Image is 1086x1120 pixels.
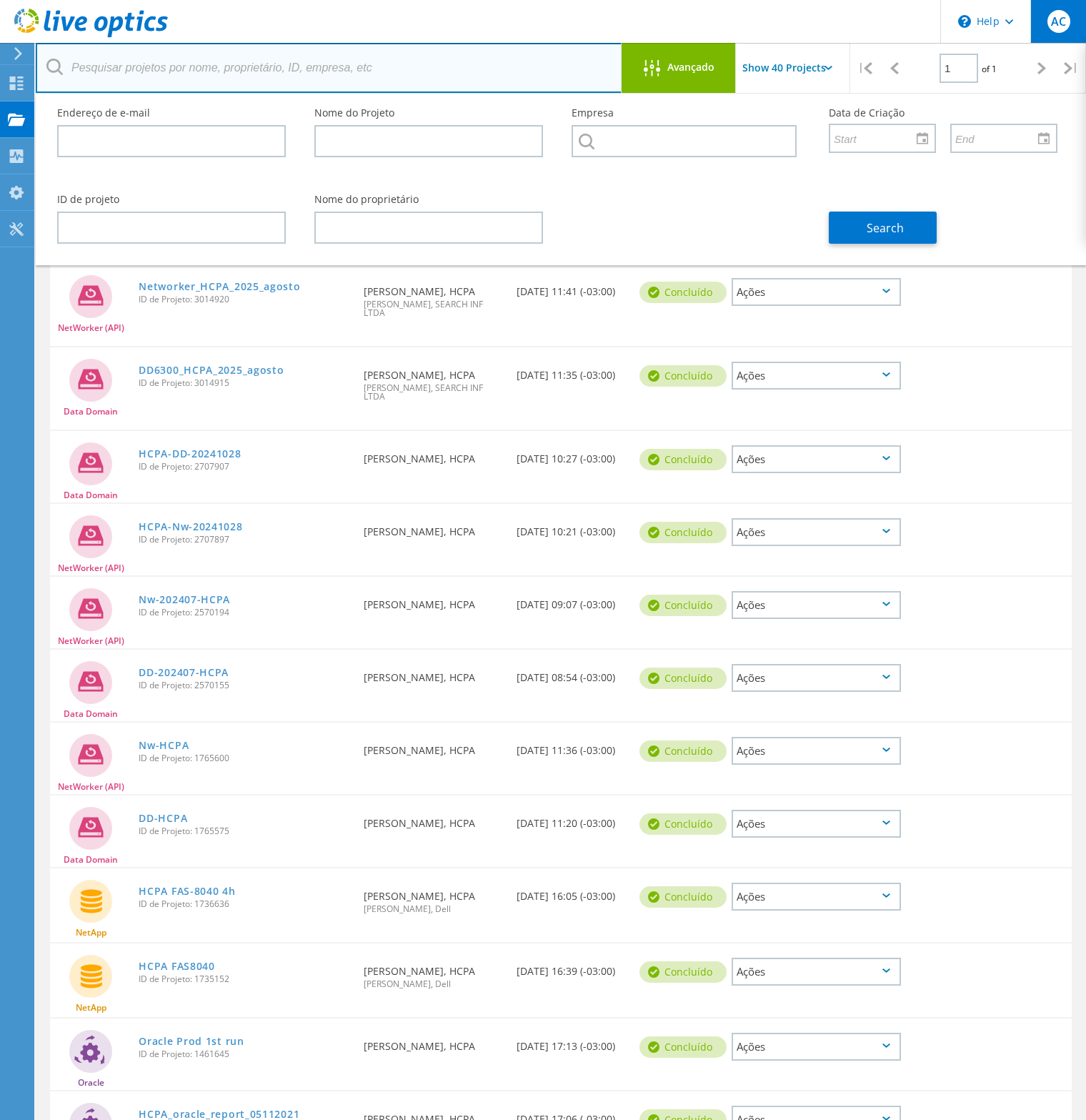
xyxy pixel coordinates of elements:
a: Live Optics Dashboard [14,30,168,40]
a: HCPA-DD-20241028 [139,449,241,459]
input: Pesquisar projetos por nome, proprietário, ID, empresa, etc [36,43,622,93]
a: DD-HCPA [139,813,187,823]
div: Ações [732,883,901,911]
div: [DATE] 16:05 (-03:00) [509,868,632,916]
div: [DATE] 11:35 (-03:00) [509,347,632,395]
span: [PERSON_NAME], SEARCH INF LTDA [364,384,503,401]
span: Search [867,220,904,236]
div: Ações [732,518,901,546]
span: ID de Projeto: 1765575 [139,827,349,836]
div: Ações [732,591,901,619]
div: [DATE] 11:41 (-03:00) [509,264,632,311]
span: AC [1051,16,1066,27]
a: HCPA FAS-8040 4h [139,886,235,896]
input: Start [830,124,925,152]
span: ID de Projeto: 2570155 [139,681,349,690]
div: [DATE] 11:36 (-03:00) [509,723,632,770]
div: | [850,43,880,94]
span: ID de Projeto: 3014915 [139,379,349,387]
div: Concluído [639,961,727,983]
a: DD6300_HCPA_2025_agosto [139,365,284,375]
span: Data Domain [64,710,118,718]
span: NetWorker (API) [58,783,124,791]
div: Ações [732,737,901,765]
a: HCPA-Nw-20241028 [139,522,242,532]
div: Ações [732,810,901,838]
label: Nome do proprietário [314,194,543,204]
label: Nome do Projeto [314,108,543,118]
div: [PERSON_NAME], HCPA [357,504,510,551]
a: Nw-HCPA [139,740,189,750]
div: [DATE] 16:39 (-03:00) [509,943,632,991]
a: HCPA_oracle_report_05112021 [139,1109,299,1119]
div: [PERSON_NAME], HCPA [357,868,510,928]
div: Concluído [639,1036,727,1058]
div: [DATE] 11:20 (-03:00) [509,796,632,843]
div: [PERSON_NAME], HCPA [357,943,510,1003]
div: Ações [732,1033,901,1061]
span: [PERSON_NAME], SEARCH INF LTDA [364,300,503,317]
div: Concluído [639,740,727,762]
span: ID de Projeto: 1765600 [139,754,349,763]
div: [PERSON_NAME], HCPA [357,796,510,843]
a: Networker_HCPA_2025_agosto [139,282,300,292]
span: ID de Projeto: 3014920 [139,295,349,304]
span: ID de Projeto: 1461645 [139,1050,349,1059]
input: End [952,124,1046,152]
span: Data Domain [64,491,118,500]
span: [PERSON_NAME], Dell [364,980,503,988]
span: ID de Projeto: 2570194 [139,608,349,617]
a: Oracle Prod 1st run [139,1036,244,1046]
div: Concluído [639,449,727,470]
span: ID de Projeto: 1735152 [139,975,349,983]
div: Concluído [639,813,727,835]
span: Data Domain [64,407,118,416]
div: Ações [732,278,901,306]
span: NetApp [76,928,106,937]
div: Concluído [639,282,727,303]
span: NetWorker (API) [58,564,124,573]
div: [PERSON_NAME], HCPA [357,264,510,332]
div: Ações [732,958,901,986]
button: Search [829,212,937,244]
span: Oracle [78,1079,104,1087]
div: Concluído [639,522,727,543]
span: [PERSON_NAME], Dell [364,905,503,913]
div: | [1057,43,1086,94]
div: [PERSON_NAME], HCPA [357,577,510,624]
span: Data Domain [64,856,118,864]
div: [PERSON_NAME], HCPA [357,650,510,697]
span: Avançado [667,62,714,72]
label: ID de projeto [57,194,286,204]
span: NetWorker (API) [58,637,124,645]
div: [DATE] 10:21 (-03:00) [509,504,632,551]
div: Ações [732,362,901,390]
div: [PERSON_NAME], HCPA [357,1019,510,1066]
div: Concluído [639,365,727,387]
div: [PERSON_NAME], HCPA [357,723,510,770]
div: Ações [732,445,901,473]
label: Empresa [572,108,800,118]
div: Concluído [639,668,727,689]
div: Ações [732,664,901,692]
svg: \n [958,15,971,28]
label: Data de Criação [829,108,1057,118]
a: DD-202407-HCPA [139,668,229,678]
div: [DATE] 09:07 (-03:00) [509,577,632,624]
a: Nw-202407-HCPA [139,595,230,605]
span: NetApp [76,1003,106,1012]
span: ID de Projeto: 1736636 [139,900,349,908]
span: ID de Projeto: 2707907 [139,462,349,471]
div: [PERSON_NAME], HCPA [357,347,510,415]
div: [PERSON_NAME], HCPA [357,431,510,478]
span: ID de Projeto: 2707897 [139,535,349,544]
label: Endereço de e-mail [57,108,286,118]
div: Concluído [639,595,727,616]
div: [DATE] 10:27 (-03:00) [509,431,632,478]
div: Concluído [639,886,727,908]
div: [DATE] 17:13 (-03:00) [509,1019,632,1066]
span: of 1 [982,63,997,75]
div: [DATE] 08:54 (-03:00) [509,650,632,697]
a: HCPA FAS8040 [139,961,214,971]
span: NetWorker (API) [58,324,124,332]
